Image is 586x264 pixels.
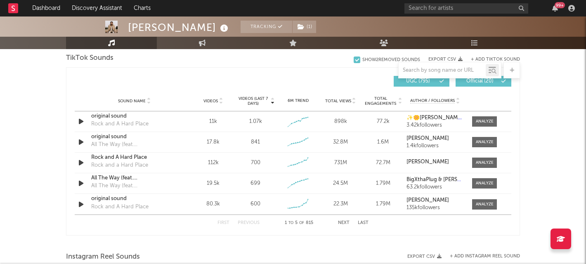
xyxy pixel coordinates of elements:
[450,254,520,259] button: + Add Instagram Reel Sound
[456,76,511,87] button: Official(20)
[406,198,449,203] strong: [PERSON_NAME]
[91,195,177,203] a: original sound
[406,177,464,183] a: BigXthaPlug & [PERSON_NAME]
[471,57,520,62] button: + Add TikTok Sound
[406,205,464,211] div: 135k followers
[66,53,113,63] span: TikTok Sounds
[442,254,520,259] div: + Add Instagram Reel Sound
[321,179,360,188] div: 24.5M
[66,252,140,262] span: Instagram Reel Sounds
[276,218,321,228] div: 1 5 815
[91,133,177,141] a: original sound
[91,203,149,211] div: Rock and A Hard Place
[250,179,260,188] div: 699
[406,136,464,141] a: [PERSON_NAME]
[406,159,464,165] a: [PERSON_NAME]
[321,200,360,208] div: 22.3M
[321,159,360,167] div: 731M
[91,112,177,120] a: original sound
[364,138,402,146] div: 1.6M
[250,200,260,208] div: 600
[404,3,528,14] input: Search for artists
[293,21,316,33] button: (1)
[251,138,260,146] div: 841
[406,159,449,165] strong: [PERSON_NAME]
[364,159,402,167] div: 72.7M
[364,118,402,126] div: 77.2k
[406,143,464,149] div: 1.4k followers
[194,179,232,188] div: 19.5k
[406,136,449,141] strong: [PERSON_NAME]
[238,221,260,225] button: Previous
[338,221,350,225] button: Next
[241,21,292,33] button: Tracking
[118,99,146,104] span: Sound Name
[194,200,232,208] div: 80.3k
[91,153,177,162] a: Rock and A Hard Place
[399,67,486,74] input: Search by song name or URL
[128,21,230,34] div: [PERSON_NAME]
[217,221,229,225] button: First
[428,57,463,62] button: Export CSV
[236,96,270,106] span: Videos (last 7 days)
[358,221,369,225] button: Last
[299,221,304,225] span: of
[91,161,148,170] div: Rock and a Hard Place
[555,2,565,8] div: 99 +
[249,118,262,126] div: 1.07k
[406,184,464,190] div: 63.2k followers
[406,177,486,182] strong: BigXthaPlug & [PERSON_NAME]
[364,200,402,208] div: 1.79M
[292,21,317,33] span: ( 1 )
[406,198,464,203] a: [PERSON_NAME]
[406,115,475,120] strong: ✨🌼[PERSON_NAME]🌼✨
[194,159,232,167] div: 112k
[362,57,420,63] div: Show 2 Removed Sounds
[91,120,149,128] div: Rock and A Hard Place
[288,221,293,225] span: to
[364,96,397,106] span: Total Engagements
[194,138,232,146] div: 17.8k
[194,118,232,126] div: 11k
[407,254,442,259] button: Export CSV
[410,98,455,104] span: Author / Followers
[461,79,499,84] span: Official ( 20 )
[394,76,449,87] button: UGC(795)
[321,118,360,126] div: 898k
[91,182,177,190] div: All The Way (feat. [PERSON_NAME])
[279,98,317,104] div: 6M Trend
[325,99,351,104] span: Total Views
[203,99,218,104] span: Videos
[406,123,464,128] div: 3.42k followers
[91,174,177,182] a: All The Way (feat. [PERSON_NAME])
[91,141,177,149] div: All The Way (feat. [PERSON_NAME])
[321,138,360,146] div: 32.8M
[406,115,464,121] a: ✨🌼[PERSON_NAME]🌼✨
[463,57,520,62] button: + Add TikTok Sound
[251,159,260,167] div: 700
[364,179,402,188] div: 1.79M
[399,79,437,84] span: UGC ( 795 )
[552,5,558,12] button: 99+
